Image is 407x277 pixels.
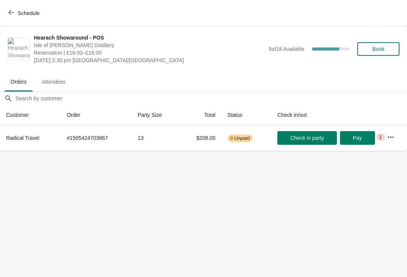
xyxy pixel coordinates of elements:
span: 5 of 18 Available [269,46,304,52]
td: 13 [132,125,180,151]
button: Check in party [277,131,337,145]
span: Hearach Showaround - POS [34,34,265,41]
span: Check in party [290,135,324,141]
img: Hearach Showaround - POS [8,38,30,60]
span: Pay [353,135,362,141]
th: Party Size [132,105,180,125]
span: Unpaid [234,135,250,141]
input: Search by customer [15,92,407,105]
button: Book [357,42,399,56]
span: Radical Travel [6,135,40,141]
th: Order [61,105,132,125]
span: Book [372,46,384,52]
span: 1 [379,134,382,140]
span: Attendees [36,75,72,89]
th: Check in/out [271,105,381,125]
button: Pay [340,131,375,145]
span: [DATE] 2:30 pm [GEOGRAPHIC_DATA]/[GEOGRAPHIC_DATA] [34,57,265,64]
span: Isle of [PERSON_NAME] Distillery [34,41,265,49]
th: Status [222,105,271,125]
span: Reservation | £16.00–£16.00 [34,49,265,57]
th: Total [180,105,221,125]
td: # 1505424703867 [61,125,132,151]
button: Schedule [4,6,46,20]
span: Schedule [18,10,40,16]
td: $208.00 [180,125,221,151]
span: Orders [5,75,33,89]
